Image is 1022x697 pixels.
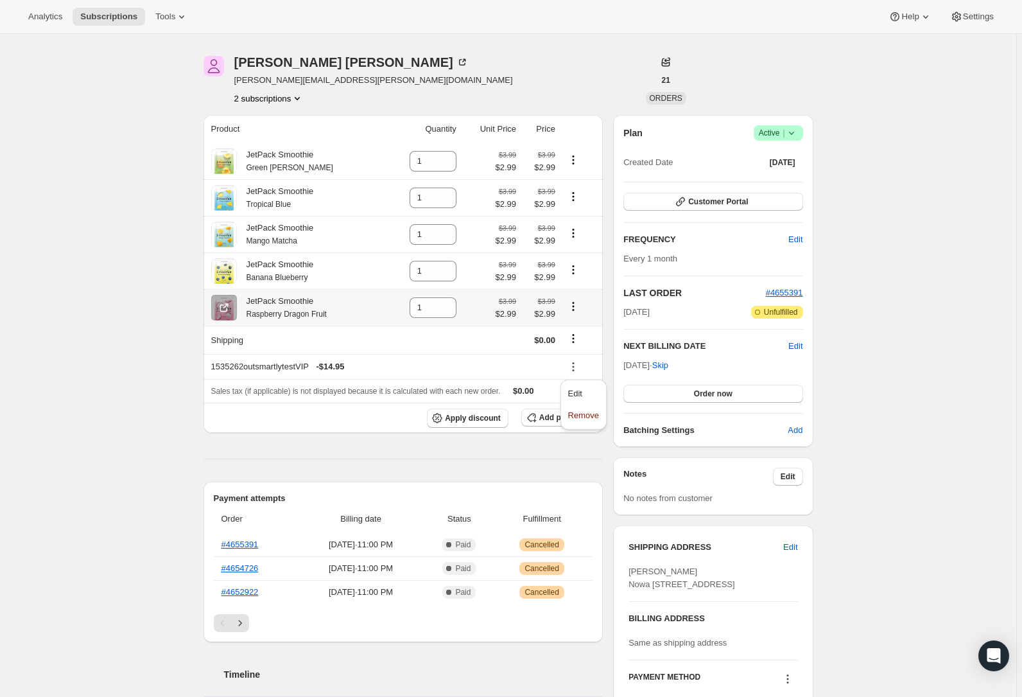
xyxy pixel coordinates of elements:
span: Apply discount [445,413,501,423]
h2: LAST ORDER [623,287,765,299]
h2: FREQUENCY [623,233,788,246]
button: Product actions [563,299,584,313]
span: Paid [455,563,471,574]
span: $2.99 [524,271,555,284]
nav: Pagination [214,614,593,632]
small: Tropical Blue [247,200,291,209]
h2: NEXT BILLING DATE [623,340,788,353]
th: Unit Price [460,115,520,143]
span: [DATE] [623,306,650,319]
span: Add [788,424,802,437]
span: Edit [781,472,795,482]
span: Billing date [302,513,419,525]
span: Subscriptions [80,12,137,22]
img: product img [211,295,237,321]
button: Product actions [563,226,584,240]
th: Product [204,115,386,143]
button: Next [231,614,249,632]
small: $3.99 [499,261,516,269]
span: Every 1 month [623,254,677,263]
span: $0.00 [513,386,534,396]
span: Fulfillment [499,513,585,525]
button: [DATE] [762,154,803,172]
button: Product actions [563,153,584,167]
button: Product actions [563,263,584,277]
span: Analytics [28,12,62,22]
button: Apply discount [427,409,508,428]
small: $3.99 [538,151,555,159]
th: Shipping [204,326,386,354]
th: Price [520,115,559,143]
span: $2.99 [524,198,555,211]
button: 21 [654,71,677,89]
button: Help [881,8,939,26]
button: Add product [521,409,593,427]
div: JetPack Smoothie [237,222,314,247]
img: product img [211,185,237,211]
small: $3.99 [538,297,555,305]
span: Order now [694,389,732,399]
div: JetPack Smoothie [237,148,333,174]
h2: Payment attempts [214,492,593,505]
th: Quantity [386,115,460,143]
div: 1535262outsmartlytestVIP [211,360,555,373]
span: Skip [652,359,668,372]
span: Remove [568,410,599,420]
span: Cancelled [524,563,559,574]
a: #4655391 [221,540,259,549]
span: 21 [661,75,670,85]
small: $3.99 [538,261,555,269]
span: $2.99 [524,161,555,174]
button: Product actions [234,92,304,105]
h2: Plan [623,127,643,139]
span: Cancelled [524,540,559,550]
span: - $14.95 [316,360,344,373]
span: $2.99 [496,161,517,174]
div: JetPack Smoothie [237,185,314,211]
span: Sales tax (if applicable) is not displayed because it is calculated with each new order. [211,387,501,396]
span: [DATE] [770,157,795,168]
div: Open Intercom Messenger [978,640,1009,671]
span: Status [428,513,491,525]
span: [DATE] · 11:00 PM [302,538,419,551]
img: product img [211,148,237,174]
button: Tools [148,8,196,26]
span: Edit [788,340,802,353]
button: Edit [775,537,805,558]
h3: Notes [623,468,773,486]
button: Settings [942,8,1001,26]
button: Customer Portal [623,193,802,211]
button: Order now [623,385,802,403]
span: Edit [568,389,582,398]
span: $0.00 [534,335,555,345]
small: Mango Matcha [247,236,297,245]
span: Edit [788,233,802,246]
span: Paid [455,587,471,597]
span: Active [759,127,798,139]
small: $3.99 [499,224,516,232]
span: No notes from customer [623,493,713,503]
span: [PERSON_NAME][EMAIL_ADDRESS][PERSON_NAME][DOMAIN_NAME] [234,74,513,87]
small: $3.99 [538,224,555,232]
img: product img [211,222,237,247]
h3: PAYMENT METHOD [628,672,700,689]
span: Paid [455,540,471,550]
span: Unfulfilled [764,307,798,317]
span: [DATE] · 11:00 PM [302,562,419,575]
span: Customer Portal [688,197,748,207]
button: Shipping actions [563,331,584,346]
div: [PERSON_NAME] [PERSON_NAME] [234,56,469,69]
h3: SHIPPING ADDRESS [628,541,783,554]
small: Raspberry Dragon Fruit [247,310,327,319]
div: JetPack Smoothie [237,258,314,284]
a: #4655391 [766,288,803,297]
span: Help [901,12,919,22]
small: $3.99 [499,188,516,195]
small: $3.99 [538,188,555,195]
button: Edit [564,384,603,404]
span: $2.99 [496,234,517,247]
span: Add product [539,412,585,423]
span: | [783,128,784,138]
h2: Timeline [224,668,603,681]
